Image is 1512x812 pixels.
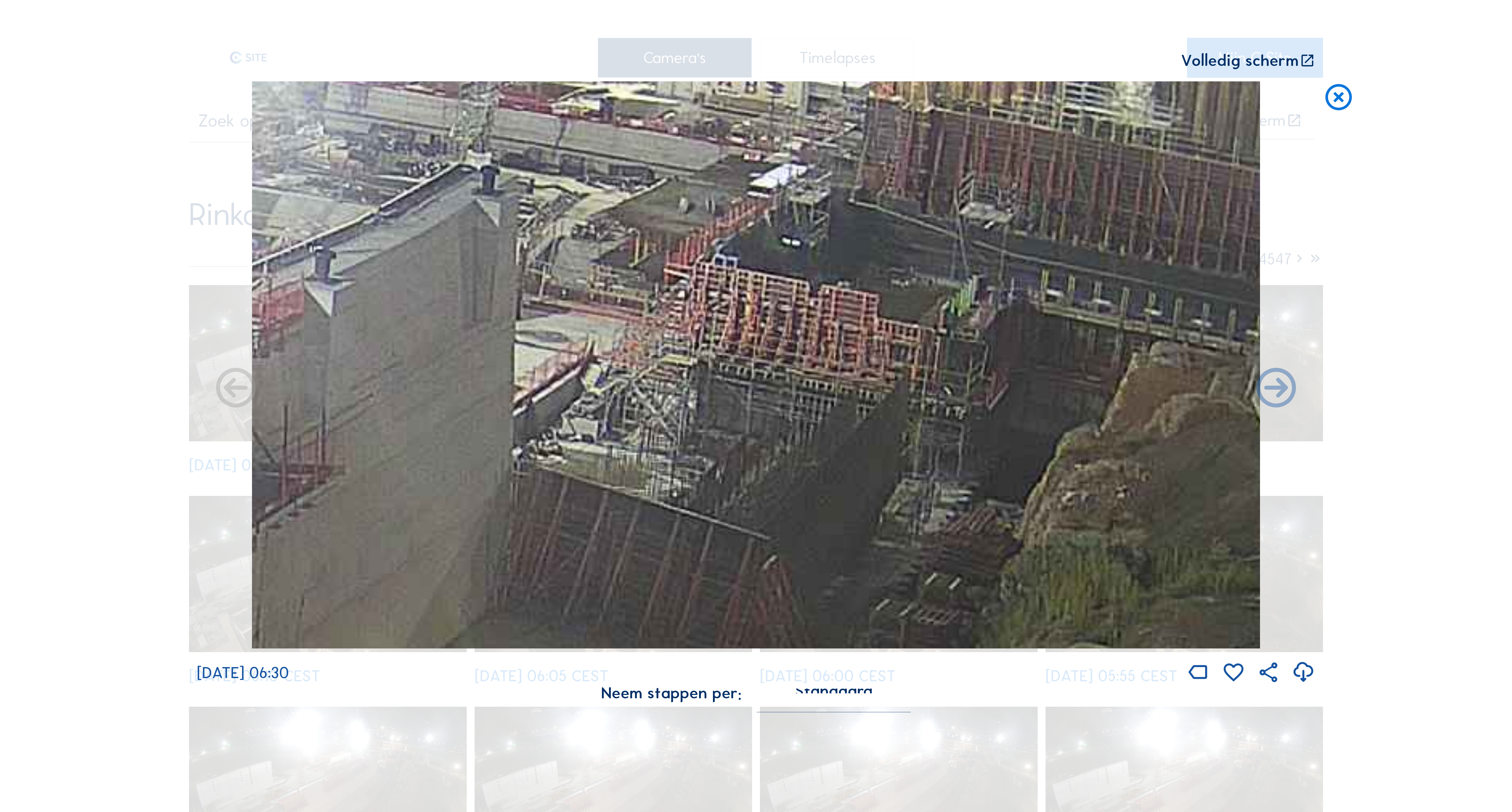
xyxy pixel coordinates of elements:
div: Standaard [795,689,873,693]
i: Back [1252,365,1300,413]
img: Image [252,81,1260,648]
div: Standaard [757,689,911,712]
div: Neem stappen per: [601,685,742,701]
span: [DATE] 06:30 [197,663,289,682]
i: Forward [212,365,260,413]
div: Volledig scherm [1181,53,1299,69]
